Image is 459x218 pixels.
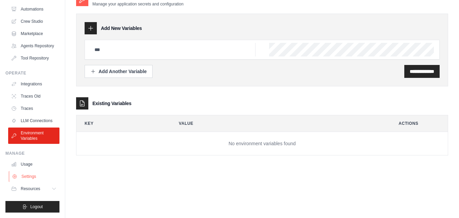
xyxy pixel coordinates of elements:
[8,4,59,15] a: Automations
[5,70,59,76] div: Operate
[30,204,43,209] span: Logout
[8,128,59,144] a: Environment Variables
[92,100,131,107] h3: Existing Variables
[8,103,59,114] a: Traces
[5,151,59,156] div: Manage
[171,115,385,132] th: Value
[390,115,448,132] th: Actions
[8,91,59,102] a: Traces Old
[8,16,59,27] a: Crew Studio
[8,53,59,64] a: Tool Repository
[8,40,59,51] a: Agents Repository
[76,115,165,132] th: Key
[8,79,59,89] a: Integrations
[8,28,59,39] a: Marketplace
[5,201,59,213] button: Logout
[76,132,448,155] td: No environment variables found
[8,183,59,194] button: Resources
[9,171,60,182] a: Settings
[92,1,183,7] p: Manage your application secrets and configuration
[90,68,147,75] div: Add Another Variable
[85,65,153,78] button: Add Another Variable
[21,186,40,191] span: Resources
[8,115,59,126] a: LLM Connections
[101,25,142,32] h3: Add New Variables
[8,159,59,170] a: Usage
